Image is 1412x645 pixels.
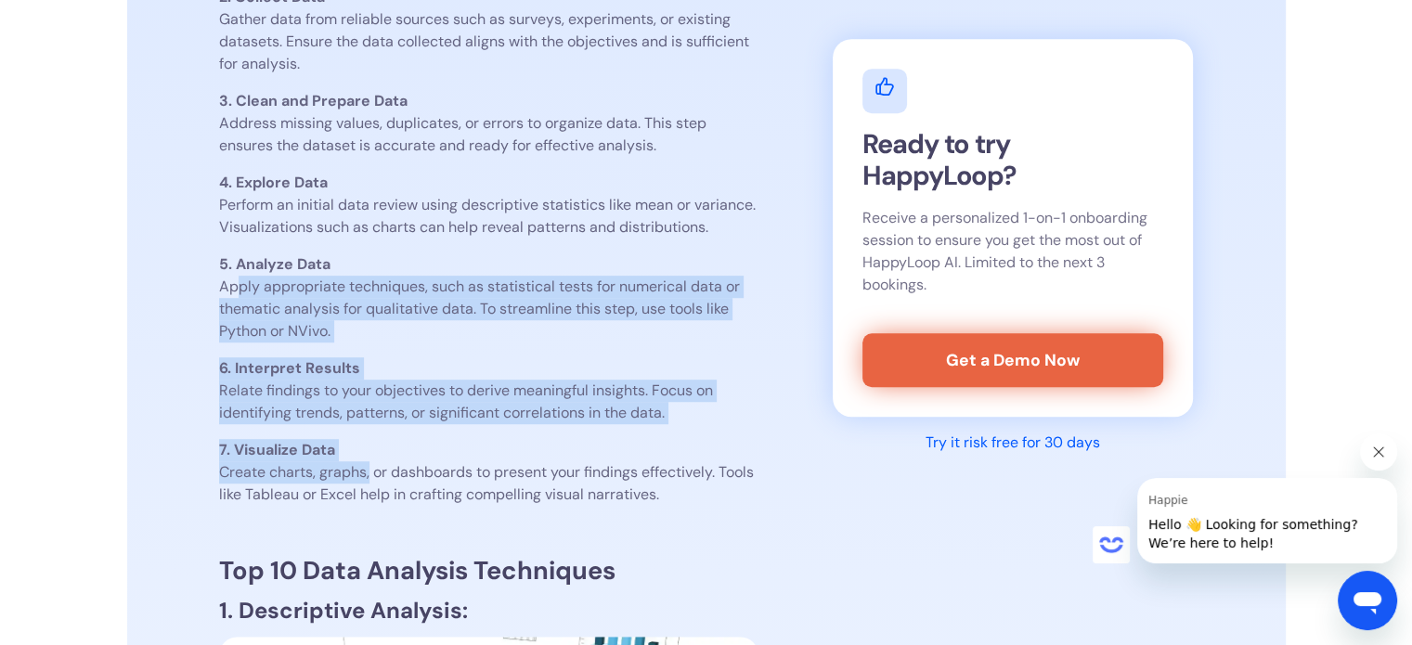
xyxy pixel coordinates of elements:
[926,432,1100,454] div: Try it risk free for 30 days
[219,521,758,543] p: ‍
[219,439,758,506] p: Create charts, graphs, or dashboards to present your findings effectively. Tools like Tableau or ...
[862,333,1162,387] a: Get a Demo Now
[219,91,408,110] strong: 3. Clean and Prepare Data
[219,440,335,459] strong: 7. Visualize Data
[219,596,468,625] strong: 1. Descriptive Analysis:
[862,128,1162,192] h2: Ready to try HappyLoop?
[1093,433,1397,563] div: Happie says "Hello 👋 Looking for something? We’re here to help!". Open messaging window to contin...
[219,173,328,192] strong: 4. Explore Data
[1360,433,1397,471] iframe: Close message from Happie
[1137,478,1397,563] iframe: Message from Happie
[219,358,360,378] strong: 6. Interpret Results
[219,90,758,157] p: Address missing values, duplicates, or errors to organize data. This step ensures the dataset is ...
[1338,571,1397,630] iframe: Button to launch messaging window
[219,357,758,424] p: Relate findings to your objectives to derive meaningful insights. Focus on identifying trends, pa...
[1093,526,1130,563] iframe: no content
[862,207,1162,296] p: Receive a personalized 1-on-1 onboarding session to ensure you get the most out of HappyLoop AI. ...
[219,254,330,274] strong: 5. Analyze Data
[219,253,758,342] p: Apply appropriate techniques, such as statistical tests for numerical data or thematic analysis f...
[219,172,758,239] p: Perform an initial data review using descriptive statistics like mean or variance. Visualizations...
[219,554,615,587] strong: Top 10 Data Analysis Techniques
